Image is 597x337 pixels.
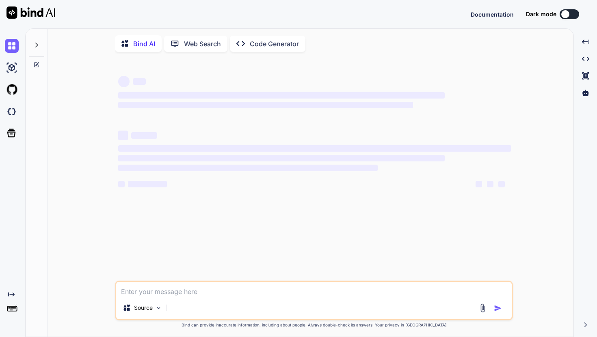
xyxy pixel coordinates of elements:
[131,132,157,139] span: ‌
[5,39,19,53] img: chat
[118,165,378,171] span: ‌
[5,105,19,118] img: darkCloudIdeIcon
[250,39,299,49] p: Code Generator
[494,304,502,312] img: icon
[498,181,505,187] span: ‌
[478,303,487,313] img: attachment
[155,305,162,311] img: Pick Models
[133,78,146,85] span: ‌
[471,11,514,18] span: Documentation
[133,39,155,49] p: Bind AI
[118,92,444,99] span: ‌
[184,39,221,49] p: Web Search
[118,131,128,140] span: ‌
[118,102,413,108] span: ‌
[115,322,513,328] p: Bind can provide inaccurate information, including about people. Always double-check its answers....
[471,10,514,19] button: Documentation
[6,6,55,19] img: Bind AI
[5,61,19,75] img: ai-studio
[118,155,444,161] span: ‌
[526,10,556,18] span: Dark mode
[118,181,125,187] span: ‌
[476,181,482,187] span: ‌
[5,83,19,97] img: githubLight
[134,304,153,312] p: Source
[487,181,493,187] span: ‌
[128,181,167,187] span: ‌
[118,76,130,87] span: ‌
[118,145,511,152] span: ‌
